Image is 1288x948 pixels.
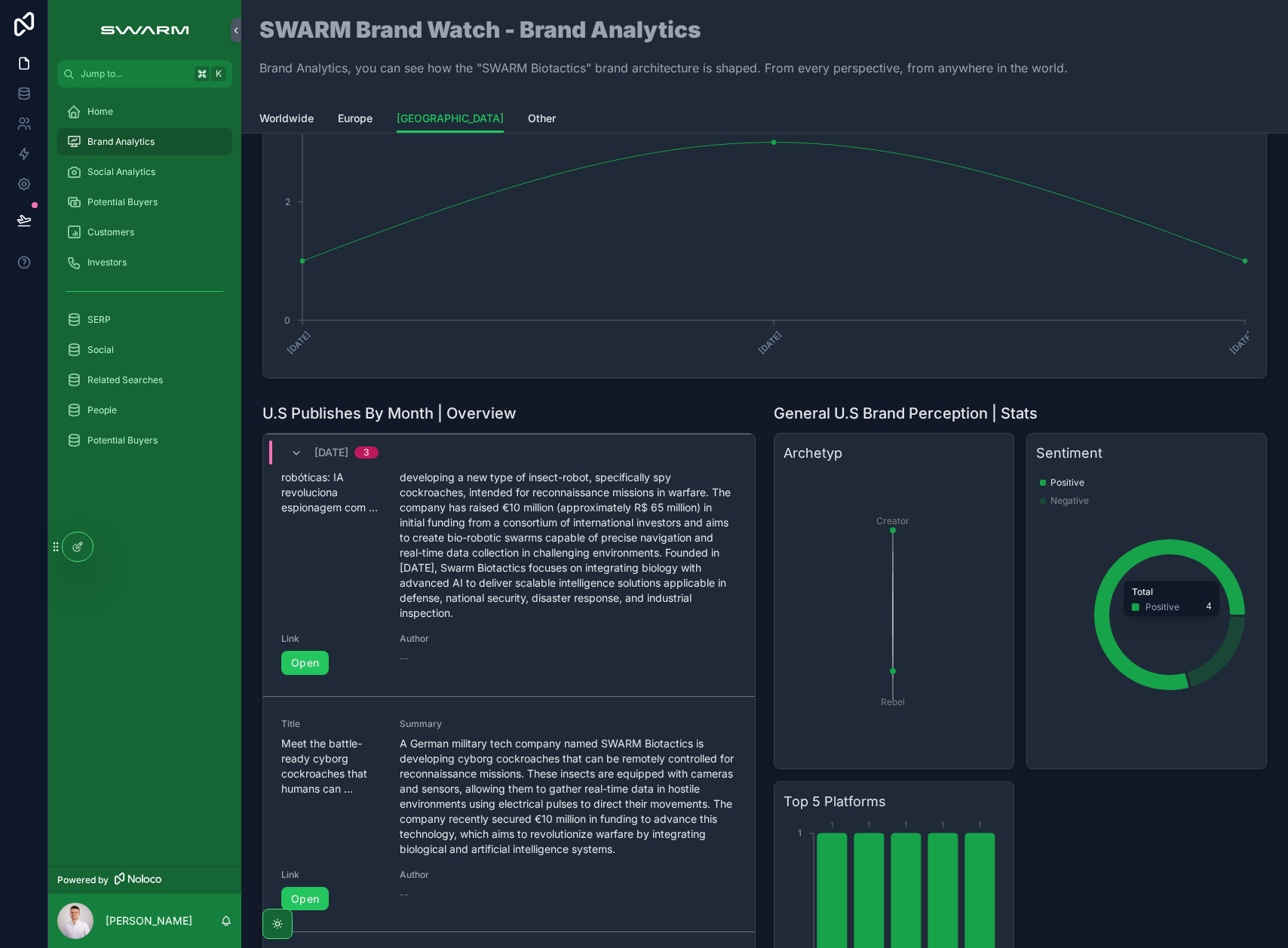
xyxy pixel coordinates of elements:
div: chart [272,79,1257,369]
img: App logo [93,18,196,42]
div: 3 [363,446,370,459]
span: Home [87,106,113,118]
span: Negative [1050,495,1089,507]
h3: Top 5 Platforms [784,791,1004,812]
a: Social Analytics [57,158,232,186]
a: Home [57,98,232,125]
a: Social [57,336,232,364]
p: [PERSON_NAME] [106,913,192,928]
span: [DATE] [314,445,348,460]
a: SERP [57,306,232,333]
text: [DATE] [756,329,784,356]
a: Open [281,651,329,675]
span: Brand Analytics [87,136,155,148]
a: Potential Buyers [57,427,232,454]
h1: SWARM Brand Watch - Brand Analytics [259,18,1068,41]
a: Other [528,105,556,135]
a: Europe [338,105,373,135]
a: TitleMeet the battle-ready cyborg cockroaches that humans can ...SummaryA German military tech co... [263,696,755,932]
a: TitleBaratas espiãs robóticas: IA revoluciona espionagem com ...SummarySwarm Biotactics, a startu... [263,415,755,696]
span: Social Analytics [87,166,155,178]
span: -- [400,651,409,666]
span: Positive [1050,477,1084,489]
span: Jump to... [81,68,189,80]
a: People [57,397,232,424]
span: K [213,68,225,80]
button: Jump to...K [57,60,232,87]
span: A German military tech company named SWARM Biotactics is developing cyborg cockroaches that can b... [400,736,737,857]
span: Summary [400,718,737,730]
span: Swarm Biotactics, a startup based in [GEOGRAPHIC_DATA], is developing a new type of insect-robot,... [400,455,737,621]
div: chart [784,470,1004,759]
span: Baratas espiãs robóticas: IA revoluciona espionagem com ... [281,455,382,515]
a: Potential Buyers [57,189,232,216]
span: Worldwide [259,111,314,126]
a: Investors [57,249,232,276]
tspan: 2 [285,196,290,207]
span: Related Searches [87,374,163,386]
text: [DATE] [1228,329,1255,356]
span: Europe [338,111,373,126]
h1: General U.S Brand Perception | Stats [774,403,1038,424]
a: Brand Analytics [57,128,232,155]
span: Title [281,718,382,730]
span: [GEOGRAPHIC_DATA] [397,111,504,126]
text: 1 [830,820,833,829]
h3: Archetyp [784,443,1004,464]
span: Author [400,869,500,881]
span: Investors [87,256,127,268]
span: Link [281,869,382,881]
p: Brand Analytics, you can see how the "SWARM Biotactics" brand architecture is shaped. From every ... [259,59,1068,77]
a: [GEOGRAPHIC_DATA] [397,105,504,133]
a: Powered by [48,866,241,894]
div: scrollable content [48,87,241,474]
span: Customers [87,226,134,238]
span: Author [400,633,500,645]
text: [DATE] [285,329,312,356]
tspan: Rebel [881,696,905,707]
tspan: Creator [876,515,909,526]
span: Link [281,633,382,645]
span: Other [528,111,556,126]
span: People [87,404,117,416]
a: Worldwide [259,105,314,135]
h3: Sentiment [1036,443,1257,464]
span: Powered by [57,874,109,886]
a: Related Searches [57,367,232,394]
span: Potential Buyers [87,434,158,446]
span: -- [400,887,409,902]
span: SERP [87,314,111,326]
h1: U.S Publishes By Month | Overview [262,403,517,424]
a: Open [281,887,329,911]
text: 1 [867,820,870,829]
tspan: 1 [798,827,802,839]
span: Social [87,344,114,356]
span: Meet the battle-ready cyborg cockroaches that humans can ... [281,736,382,796]
text: 1 [941,820,944,829]
tspan: 0 [284,314,290,326]
text: 1 [904,820,907,829]
a: Customers [57,219,232,246]
div: chart [1036,470,1257,759]
span: Potential Buyers [87,196,158,208]
text: 1 [978,820,981,829]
